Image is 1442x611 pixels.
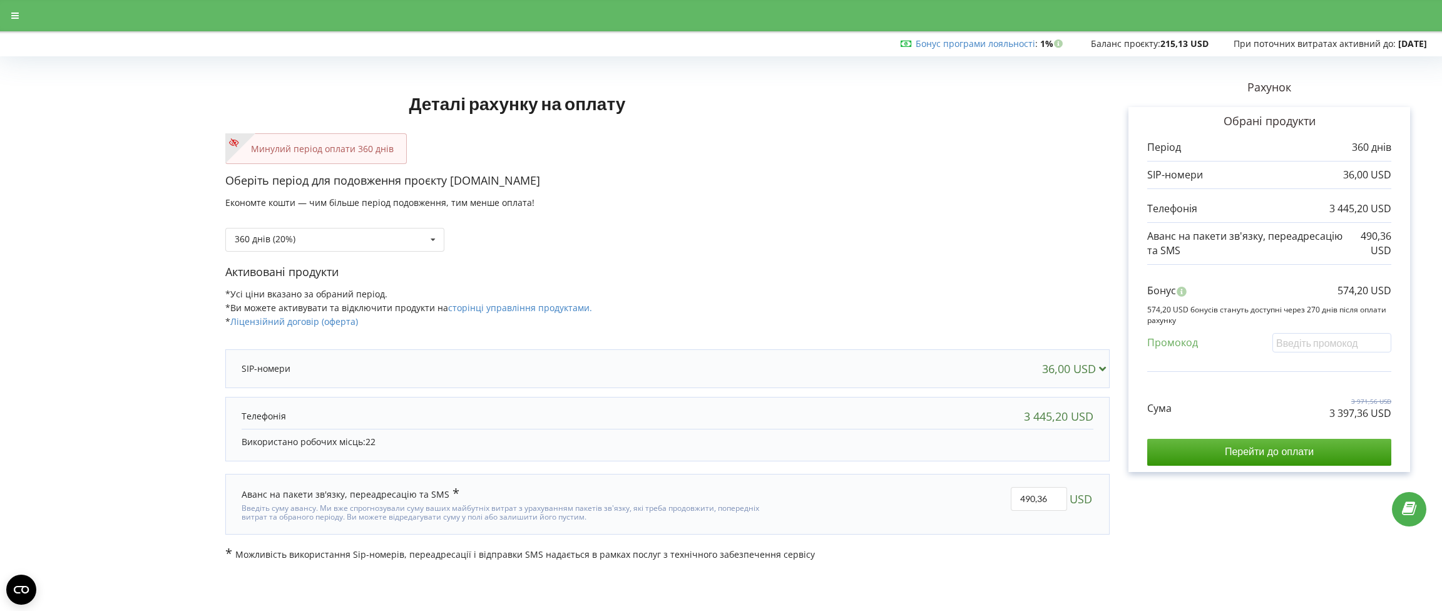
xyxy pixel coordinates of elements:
[1070,487,1092,511] span: USD
[225,288,387,300] span: *Усі ціни вказано за обраний період.
[1398,38,1427,49] strong: [DATE]
[225,73,809,133] h1: Деталі рахунку на оплату
[235,235,295,244] div: 360 днів (20%)
[238,143,394,155] p: Минулий період оплати 360 днів
[1147,284,1176,298] p: Бонус
[1272,333,1391,352] input: Введіть промокод
[1147,336,1198,350] p: Промокод
[1352,140,1391,155] p: 360 днів
[916,38,1035,49] a: Бонус програми лояльності
[242,410,286,423] p: Телефонія
[1234,38,1396,49] span: При поточних витратах активний до:
[1091,38,1160,49] span: Баланс проєкту:
[1147,401,1172,416] p: Сума
[1024,410,1093,423] div: 3 445,20 USD
[1160,38,1209,49] strong: 215,13 USD
[1040,38,1066,49] strong: 1%
[225,547,1110,561] p: Можливість використання Sip-номерів, переадресації і відправки SMS надається в рамках послуг з те...
[1042,362,1112,375] div: 36,00 USD
[1147,168,1203,182] p: SIP-номери
[6,575,36,605] button: Open CMP widget
[242,501,767,522] div: Введіть суму авансу. Ми вже спрогнозували суму ваших майбутніх витрат з урахуванням пакетів зв'яз...
[242,487,459,501] div: Аванс на пакети зв'язку, переадресацію та SMS
[448,302,592,314] a: сторінці управління продуктами.
[1329,202,1391,216] p: 3 445,20 USD
[1337,284,1391,298] p: 574,20 USD
[1147,113,1391,130] p: Обрані продукти
[225,197,534,208] span: Економте кошти — чим більше період подовження, тим менше оплата!
[1343,168,1391,182] p: 36,00 USD
[242,362,290,375] p: SIP-номери
[225,302,592,314] span: *Ви можете активувати та відключити продукти на
[230,316,358,327] a: Ліцензійний договір (оферта)
[1147,304,1391,326] p: 574,20 USD бонусів стануть доступні через 270 днів після оплати рахунку
[1329,397,1391,406] p: 3 971,56 USD
[242,436,1093,448] p: Використано робочих місць:
[225,264,1110,280] p: Активовані продукти
[1147,140,1181,155] p: Період
[366,436,376,448] span: 22
[1147,229,1345,258] p: Аванс на пакети зв'язку, переадресацію та SMS
[1329,406,1391,421] p: 3 397,36 USD
[916,38,1038,49] span: :
[1110,80,1429,96] p: Рахунок
[1345,229,1391,258] p: 490,36 USD
[1147,202,1197,216] p: Телефонія
[225,173,1110,189] p: Оберіть період для подовження проєкту [DOMAIN_NAME]
[1147,439,1391,465] input: Перейти до оплати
